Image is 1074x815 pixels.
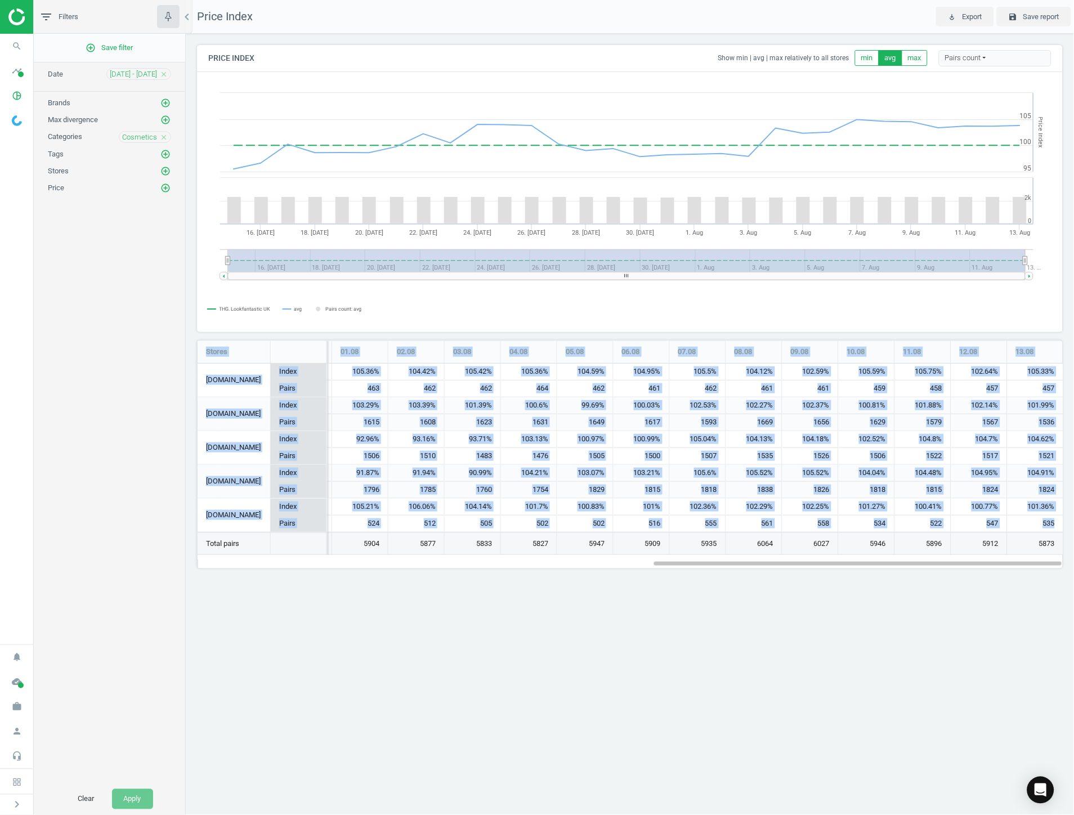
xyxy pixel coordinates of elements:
span: 5833 [453,539,492,549]
i: filter_list [39,10,53,24]
div: Pairs [271,481,326,498]
div: 1615 [332,414,388,431]
span: 5946 [847,539,886,549]
div: 105.33% [1008,364,1063,380]
span: 10.08 [847,347,865,357]
div: 1796 [332,482,388,498]
div: 100.99% [614,431,669,448]
button: Clear [66,789,106,809]
div: 104.8% [895,431,951,448]
span: Stores [206,347,227,357]
div: 104.13% [726,431,782,448]
div: 458 [895,380,951,397]
div: 103.13% [501,431,557,448]
tspan: Price Index [1037,117,1045,147]
tspan: 22. [DATE] [409,229,437,236]
div: 103.21% [614,465,669,482]
div: 104.21% [501,465,557,482]
i: chevron_right [10,798,24,812]
div: 1483 [445,448,500,464]
div: 93.71% [445,431,500,448]
div: 1623 [445,414,500,431]
span: Total pairs [206,539,262,549]
span: Filters [59,12,78,22]
div: 1517 [951,448,1007,464]
div: 105.21% [332,499,388,516]
div: 462 [670,380,726,397]
div: 104.95% [951,465,1007,482]
div: 462 [388,380,444,397]
div: 102.52% [839,431,894,448]
span: 08.08 [735,347,753,357]
div: 1567 [951,414,1007,431]
text: 2k [1025,194,1032,201]
div: 1631 [501,414,557,431]
div: 1608 [388,414,444,431]
div: 100.83% [557,499,613,516]
i: timeline [6,60,28,82]
span: Max divergence [48,115,98,124]
div: 1505 [557,448,613,464]
div: 103.29% [332,397,388,414]
span: Export [963,12,982,22]
div: 1826 [782,482,838,498]
div: 1522 [895,448,951,464]
tspan: 18. [DATE] [301,229,329,236]
div: 555 [670,516,726,532]
div: 100.77% [951,499,1007,516]
div: 561 [726,516,782,532]
div: [DOMAIN_NAME] [198,397,270,431]
div: 93.16% [388,431,444,448]
div: 1838 [726,482,782,498]
div: Open Intercom Messenger [1027,777,1054,804]
span: Cosmetics [122,132,157,142]
div: 1754 [501,482,557,498]
tspan: Pairs count: avg [325,306,361,312]
div: 1535 [726,448,782,464]
i: add_circle_outline [160,166,171,176]
text: 0 [1028,217,1032,225]
span: Show min | avg | max relatively to all stores [718,53,855,63]
tspan: 28. [DATE] [572,229,600,236]
tspan: 9. Aug [903,229,920,236]
span: 03.08 [453,347,471,357]
div: 102.53% [670,397,726,414]
div: 104.59% [557,364,613,380]
button: add_circle_outline [160,97,171,109]
tspan: 1. Aug [686,229,703,236]
div: 1785 [388,482,444,498]
div: [DOMAIN_NAME] [198,465,270,498]
div: 1818 [839,482,894,498]
span: 6027 [791,539,830,549]
div: 104.62% [1008,431,1063,448]
button: play_for_work Export [936,7,994,27]
div: 464 [501,380,557,397]
span: 5896 [903,539,942,549]
i: work [6,696,28,718]
div: 505 [445,516,500,532]
span: 13.08 [1016,347,1034,357]
i: add_circle_outline [160,183,171,193]
div: 1536 [1008,414,1063,431]
span: 6064 [735,539,773,549]
div: 105.59% [839,364,894,380]
div: 1476 [501,448,557,464]
button: max [902,50,928,66]
div: Pairs count [939,50,1051,67]
span: Save report [1023,12,1059,22]
i: notifications [6,647,28,668]
div: 1829 [557,482,613,498]
div: 522 [895,516,951,532]
div: [DOMAIN_NAME] [198,364,270,397]
div: 102.37% [782,397,838,414]
div: 101% [614,499,669,516]
span: Save filter [86,43,133,53]
div: 516 [614,516,669,532]
div: 1669 [726,414,782,431]
tspan: 5. Aug [794,229,812,236]
tspan: 26. [DATE] [518,229,546,236]
div: 104.91% [1008,465,1063,482]
i: person [6,721,28,742]
span: 5935 [678,539,717,549]
span: 5947 [566,539,605,549]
